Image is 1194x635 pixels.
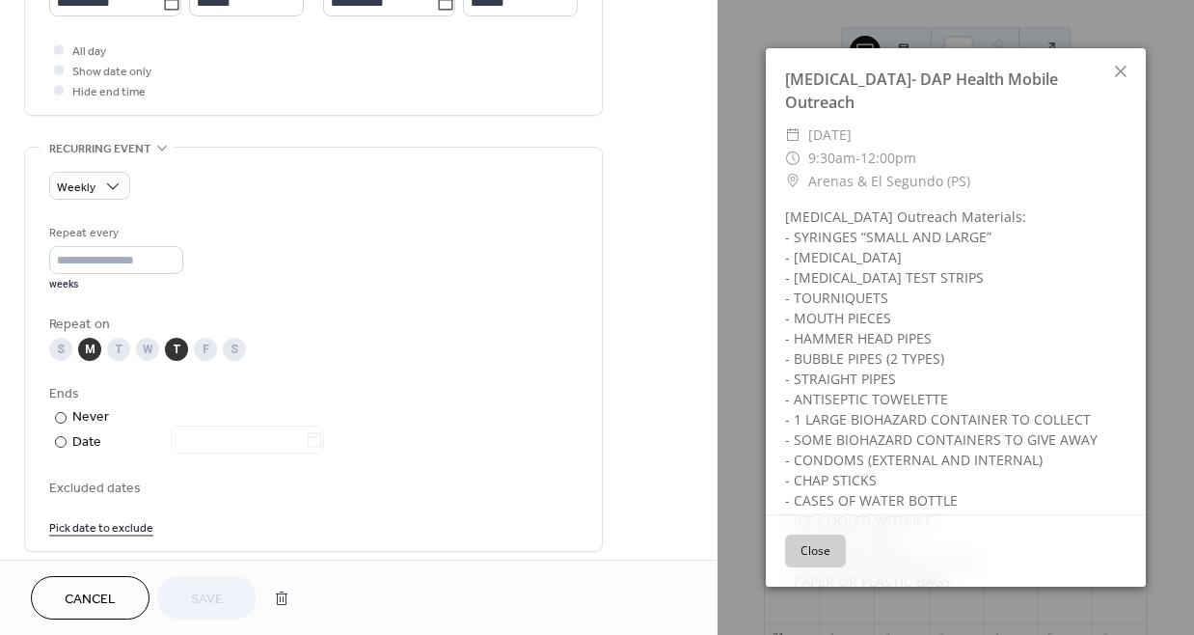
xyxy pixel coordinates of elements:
[49,278,183,291] div: weeks
[78,338,101,361] div: M
[785,170,801,193] div: ​
[49,384,574,404] div: Ends
[855,149,860,167] span: -
[107,338,130,361] div: T
[72,41,106,62] span: All day
[49,338,72,361] div: S
[136,338,159,361] div: W
[785,124,801,147] div: ​
[785,147,801,170] div: ​
[766,68,1146,114] div: [MEDICAL_DATA]- DAP Health Mobile Outreach
[65,590,116,610] span: Cancel
[72,407,110,428] div: Never
[808,170,970,193] span: Arenas & El Segundo (PS)
[72,431,324,454] div: Date
[808,124,852,147] span: [DATE]
[808,149,855,167] span: 9:30am
[194,338,217,361] div: F
[72,62,151,82] span: Show date only
[49,479,578,499] span: Excluded dates
[57,177,95,199] span: Weekly
[49,139,151,159] span: Recurring event
[49,223,179,243] div: Repeat every
[72,82,146,102] span: Hide end time
[860,149,916,167] span: 12:00pm
[49,315,574,335] div: Repeat on
[49,518,153,538] span: Pick date to exclude
[785,535,846,567] button: Close
[31,576,149,620] button: Cancel
[165,338,188,361] div: T
[223,338,246,361] div: S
